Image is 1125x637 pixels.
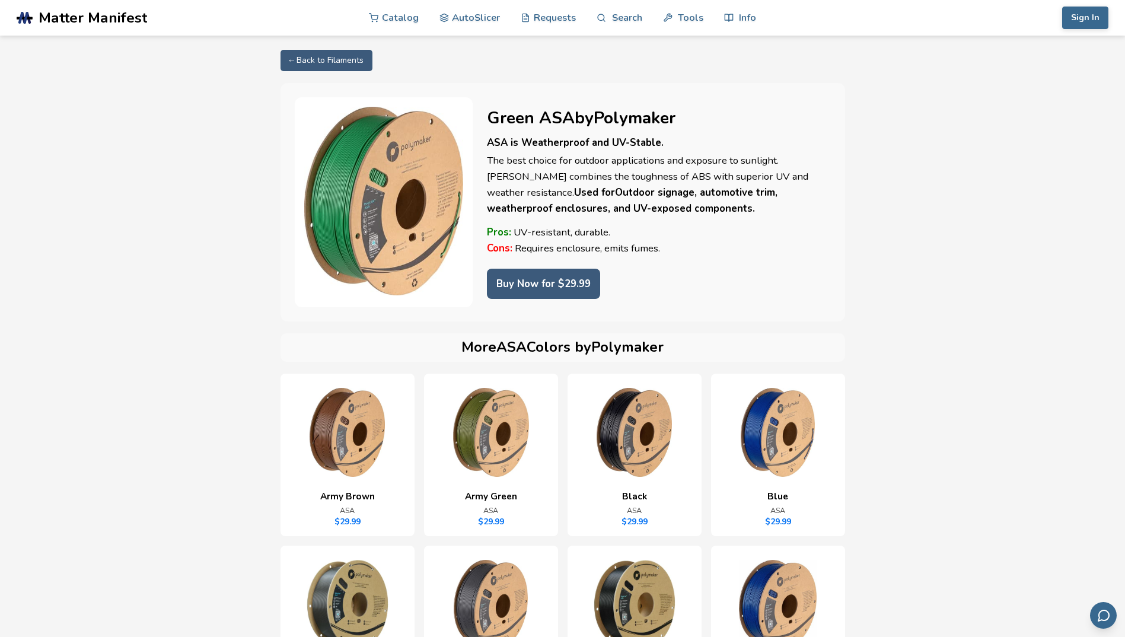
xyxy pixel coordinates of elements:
h3: Army Green [434,491,549,502]
a: ASA - Army BrownArmy BrownASA$29.99 [290,383,405,527]
h1: Green ASA by Polymaker [487,109,831,128]
h3: Army Brown [290,491,405,502]
a: ASA - Army GreenArmy GreenASA$29.99 [434,383,549,527]
h3: Black [577,491,692,502]
img: ASA - Green [304,107,463,295]
img: ASA - Army Green [438,388,544,477]
h2: More ASA Colors by Polymaker [286,339,839,356]
strong: Cons: [487,241,512,255]
a: ← Back to Filaments [281,50,372,71]
button: Send feedback via email [1090,602,1117,629]
img: ASA - Army Brown [295,388,400,477]
p: Requires enclosure, emits fumes. [487,243,831,254]
span: Matter Manifest [39,9,147,26]
img: ASA - Black [582,388,687,477]
img: ASA - Blue [725,388,831,477]
strong: Used for Outdoor signage, automotive trim, weatherproof enclosures, and UV-exposed components. [487,186,777,215]
a: Buy Now for $29.99 [487,269,600,299]
p: ASA [434,507,549,515]
p: The best choice for outdoor applications and exposure to sunlight. [PERSON_NAME] combines the tou... [487,153,831,217]
p: ASA [721,507,836,515]
strong: Pros: [487,225,511,239]
p: UV-resistant, durable. [487,227,831,238]
p: $ 29.99 [577,517,692,527]
a: ASA - BlackBlackASA$29.99 [577,383,692,527]
p: ASA [290,507,405,515]
button: Sign In [1062,7,1108,29]
p: ASA [577,507,692,515]
p: $ 29.99 [434,517,549,527]
h3: ASA is Weatherproof and UV-Stable. [487,137,831,148]
p: $ 29.99 [721,517,836,527]
h3: Blue [721,491,836,502]
a: ASA - BlueBlueASA$29.99 [721,383,836,527]
p: $ 29.99 [290,517,405,527]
